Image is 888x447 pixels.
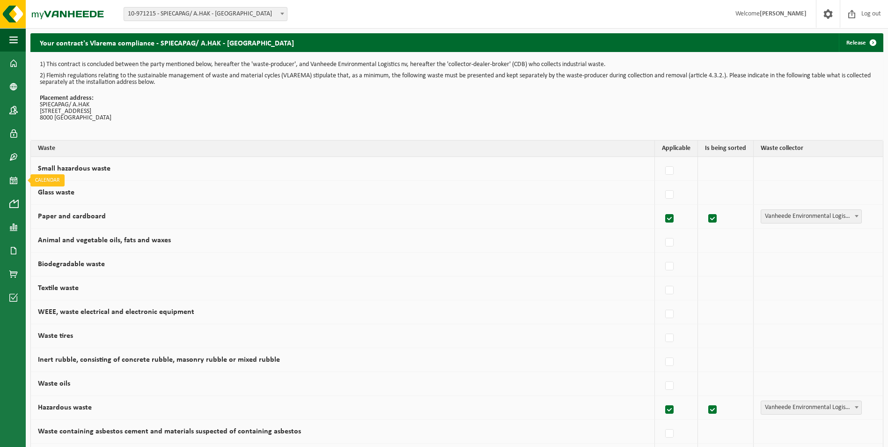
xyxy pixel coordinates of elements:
label: Textile waste [38,284,79,292]
th: Waste collector [754,141,883,157]
th: Applicable [655,141,698,157]
strong: Placement address: [40,95,94,102]
th: Is being sorted [698,141,754,157]
label: Biodegradable waste [38,261,105,268]
th: Waste [31,141,655,157]
label: Waste tires [38,332,73,340]
label: Waste oils [38,380,70,387]
span: Vanheede Environmental Logistics [761,401,862,415]
label: Inert rubble, consisting of concrete rubble, masonry rubble or mixed rubble [38,356,280,364]
span: Vanheede Environmental Logistics [761,210,861,223]
label: Small hazardous waste [38,165,110,172]
span: Vanheede Environmental Logistics [761,401,861,414]
label: Hazardous waste [38,404,92,411]
label: Animal and vegetable oils, fats and waxes [38,237,171,244]
strong: [PERSON_NAME] [760,10,807,17]
label: Waste containing asbestos cement and materials suspected of containing asbestos [38,428,301,435]
p: SPIECAPAG/ A.HAK [STREET_ADDRESS] 8000 [GEOGRAPHIC_DATA] [40,95,874,121]
label: Glass waste [38,189,74,196]
label: Paper and cardboard [38,213,106,220]
span: 10-971215 - SPIECAPAG/ A.HAK - BRUGGE [124,7,287,21]
label: WEEE, waste electrical and electronic equipment [38,308,194,316]
p: 2) Flemish regulations relating to the sustainable management of waste and material cycles (VLARE... [40,73,874,86]
a: Release [839,33,882,52]
p: 1) This contract is concluded between the party mentioned below, hereafter the 'waste-producer', ... [40,61,874,68]
span: Vanheede Environmental Logistics [761,209,862,223]
h2: Your contract's Vlarema compliance - SPIECAPAG/ A.HAK - [GEOGRAPHIC_DATA] [30,33,303,52]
